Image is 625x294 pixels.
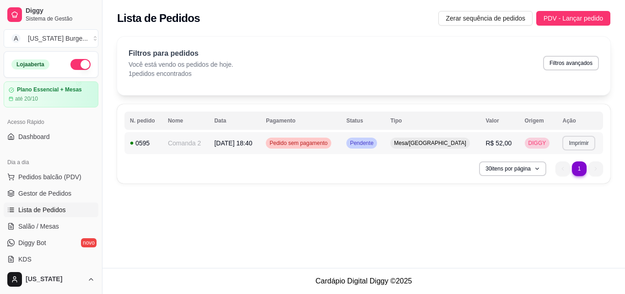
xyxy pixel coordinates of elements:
[4,268,98,290] button: [US_STATE]
[17,86,82,93] article: Plano Essencial + Mesas
[4,235,98,250] a: Diggy Botnovo
[102,268,625,294] footer: Cardápio Digital Diggy © 2025
[117,11,200,26] h2: Lista de Pedidos
[4,81,98,107] a: Plano Essencial + Mesasaté 20/10
[527,139,548,147] span: DIGGY
[4,170,98,184] button: Pedidos balcão (PDV)
[348,139,375,147] span: Pendente
[18,132,50,141] span: Dashboard
[268,139,329,147] span: Pedido sem pagamento
[543,56,599,70] button: Filtros avançados
[18,205,66,214] span: Lista de Pedidos
[341,112,385,130] th: Status
[162,112,209,130] th: Nome
[572,161,587,176] li: pagination item 1 active
[260,112,341,130] th: Pagamento
[11,34,21,43] span: A
[4,219,98,234] a: Salão / Mesas
[124,112,162,130] th: N. pedido
[26,275,84,283] span: [US_STATE]
[4,115,98,129] div: Acesso Rápido
[562,136,595,150] button: Imprimir
[11,59,49,69] div: Loja aberta
[18,238,46,247] span: Diggy Bot
[209,112,260,130] th: Data
[129,48,233,59] p: Filtros para pedidos
[130,139,157,148] div: 0595
[18,189,71,198] span: Gestor de Pedidos
[129,60,233,69] p: Você está vendo os pedidos de hoje.
[214,139,252,147] span: [DATE] 18:40
[392,139,468,147] span: Mesa/[GEOGRAPHIC_DATA]
[446,13,525,23] span: Zerar sequência de pedidos
[4,29,98,48] button: Select a team
[4,186,98,201] a: Gestor de Pedidos
[18,222,59,231] span: Salão / Mesas
[26,7,95,15] span: Diggy
[4,4,98,26] a: DiggySistema de Gestão
[536,11,610,26] button: PDV - Lançar pedido
[18,255,32,264] span: KDS
[15,95,38,102] article: até 20/10
[70,59,91,70] button: Alterar Status
[544,13,603,23] span: PDV - Lançar pedido
[28,34,88,43] div: [US_STATE] Burge ...
[551,157,608,181] nav: pagination navigation
[4,252,98,267] a: KDS
[519,112,557,130] th: Origem
[557,112,603,130] th: Ação
[4,129,98,144] a: Dashboard
[479,161,546,176] button: 30itens por página
[4,155,98,170] div: Dia a dia
[129,69,233,78] p: 1 pedidos encontrados
[162,132,209,154] td: Comanda 2
[26,15,95,22] span: Sistema de Gestão
[480,112,519,130] th: Valor
[4,203,98,217] a: Lista de Pedidos
[385,112,480,130] th: Tipo
[438,11,533,26] button: Zerar sequência de pedidos
[485,139,512,147] span: R$ 52,00
[18,172,81,182] span: Pedidos balcão (PDV)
